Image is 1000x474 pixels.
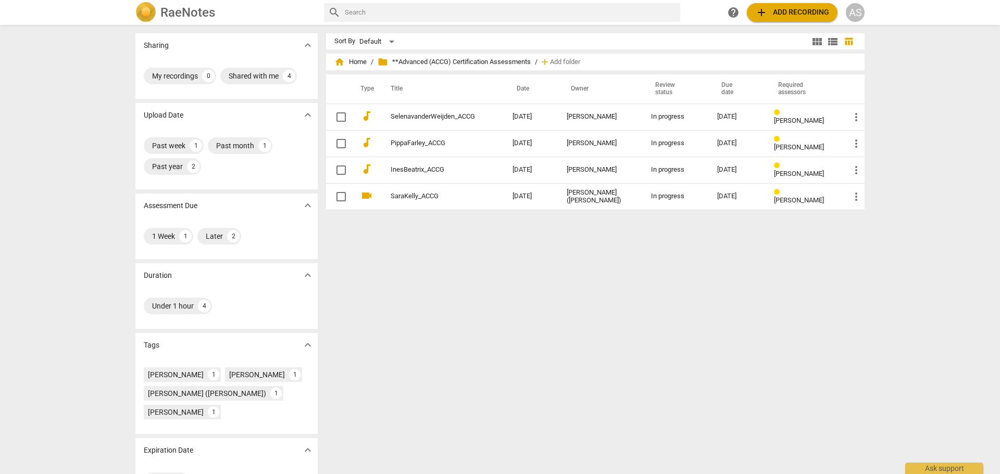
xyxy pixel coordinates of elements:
span: Home [334,57,367,67]
th: Required assessors [766,74,842,104]
p: Duration [144,270,172,281]
span: [PERSON_NAME] [774,196,824,204]
a: LogoRaeNotes [135,2,316,23]
div: 1 [270,388,282,399]
button: AS [846,3,865,22]
input: Search [345,4,676,21]
span: / [371,58,373,66]
div: [PERSON_NAME] [148,407,204,417]
span: table_chart [844,36,854,46]
span: audiotrack [360,163,373,175]
div: In progress [651,139,701,147]
td: [DATE] [504,157,558,183]
div: [PERSON_NAME] [567,166,634,174]
th: Title [378,74,504,104]
div: Under 1 hour [152,301,194,311]
span: Review status: in progress [774,109,784,117]
button: Show more [300,37,316,53]
span: folder [378,57,388,67]
span: Add folder [550,58,580,66]
div: 1 [208,369,219,380]
a: SaraKelly_ACCG [391,193,475,200]
span: Review status: in progress [774,188,784,196]
button: Show more [300,198,316,213]
span: home [334,57,345,67]
span: expand_more [302,444,314,456]
th: Type [352,74,378,104]
div: [PERSON_NAME] [567,139,634,147]
span: expand_more [302,109,314,121]
div: 1 [289,369,301,380]
div: [DATE] [717,166,757,174]
p: Sharing [144,40,169,51]
div: [PERSON_NAME] [229,369,285,380]
span: view_list [827,35,839,48]
div: My recordings [152,71,198,81]
p: Assessment Due [144,200,197,211]
div: Later [206,231,223,241]
span: expand_more [302,39,314,52]
th: Owner [558,74,643,104]
div: In progress [651,193,701,200]
div: Default [359,33,398,50]
td: [DATE] [504,130,558,157]
div: 4 [283,70,295,82]
div: Sort By [334,37,355,45]
a: PippaFarley_ACCG [391,139,475,147]
div: Past year [152,161,183,172]
button: Tile view [809,34,825,49]
th: Review status [643,74,709,104]
div: [DATE] [717,139,757,147]
span: add [540,57,550,67]
button: List view [825,34,841,49]
button: Show more [300,442,316,458]
button: Table view [841,34,856,49]
span: Add recording [755,6,829,19]
button: Upload [747,3,838,22]
span: [PERSON_NAME] [774,117,824,124]
div: [PERSON_NAME] [567,113,634,121]
div: 1 [258,139,271,152]
span: view_module [811,35,823,48]
span: / [535,58,537,66]
th: Due date [709,74,766,104]
div: 1 Week [152,231,175,241]
button: Show more [300,107,316,123]
p: Expiration Date [144,445,193,456]
p: Upload Date [144,110,183,121]
span: add [755,6,768,19]
div: 4 [198,300,210,312]
div: [DATE] [717,113,757,121]
span: more_vert [850,164,863,176]
a: Help [724,3,743,22]
div: 2 [227,230,240,242]
img: Logo [135,2,156,23]
th: Date [504,74,558,104]
div: In progress [651,166,701,174]
span: **Advanced (ACCG) Certification Assessments [378,57,531,67]
div: 0 [202,70,215,82]
td: [DATE] [504,183,558,210]
span: more_vert [850,111,863,123]
div: [PERSON_NAME] ([PERSON_NAME]) [148,388,266,399]
div: Past week [152,140,185,151]
span: search [328,6,341,19]
span: videocam [360,189,373,202]
span: audiotrack [360,136,373,149]
div: [PERSON_NAME] [148,369,204,380]
div: Shared with me [229,71,279,81]
div: Past month [216,140,254,151]
td: [DATE] [504,104,558,130]
span: audiotrack [360,110,373,122]
p: Tags [144,340,159,351]
span: expand_more [302,199,314,212]
div: 1 [208,406,219,418]
button: Show more [300,337,316,353]
div: 1 [179,230,192,242]
div: [PERSON_NAME] ([PERSON_NAME]) [567,189,634,204]
div: 1 [190,139,202,152]
div: 2 [187,160,199,173]
div: [DATE] [717,193,757,200]
span: [PERSON_NAME] [774,170,824,177]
